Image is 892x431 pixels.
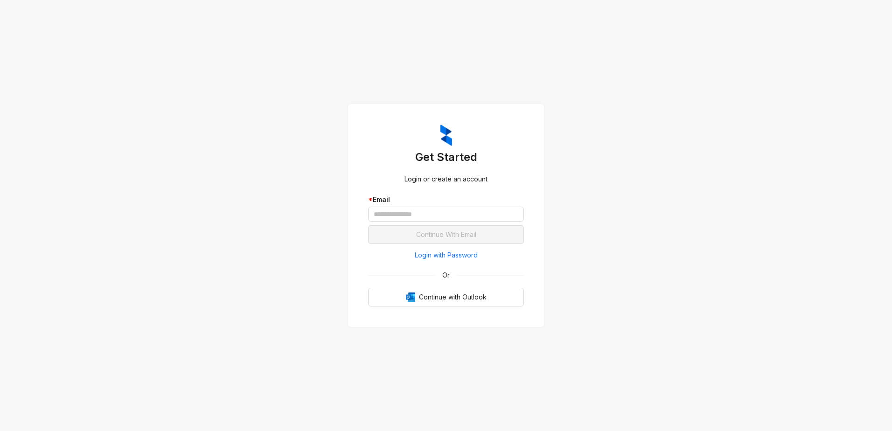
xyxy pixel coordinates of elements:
[419,292,487,302] span: Continue with Outlook
[368,225,524,244] button: Continue With Email
[368,248,524,263] button: Login with Password
[368,150,524,165] h3: Get Started
[415,250,478,260] span: Login with Password
[440,125,452,146] img: ZumaIcon
[406,292,415,302] img: Outlook
[368,195,524,205] div: Email
[368,288,524,306] button: OutlookContinue with Outlook
[436,270,456,280] span: Or
[368,174,524,184] div: Login or create an account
